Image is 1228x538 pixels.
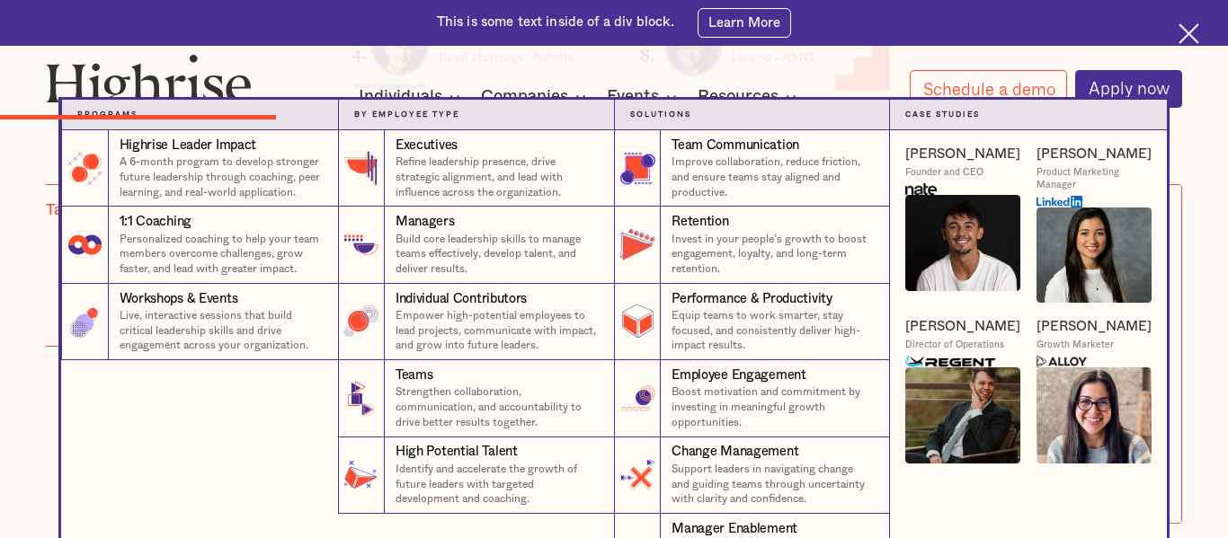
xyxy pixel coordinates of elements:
div: Director of Operations [905,340,1004,352]
a: Individual ContributorsEmpower high-potential employees to lead projects, communicate with impact... [338,284,614,360]
div: Employee Engagement [672,366,806,384]
strong: By Employee Type [354,110,459,119]
div: High Potential Talent [396,443,518,461]
a: Schedule a demo [910,70,1068,108]
p: A 6-month program to develop stronger future leadership through coaching, peer learning, and real... [120,154,323,199]
a: Highrise Leader ImpactA 6-month program to develop stronger future leadership through coaching, p... [61,130,337,207]
a: Team CommunicationImprove collaboration, reduce friction, and ensure teams stay aligned and produ... [614,130,890,207]
a: ExecutivesRefine leadership presence, drive strategic alignment, and lead with influence across t... [338,130,614,207]
a: [PERSON_NAME] [1037,318,1152,336]
a: Employee EngagementBoost motivation and commitment by investing in meaningful growth opportunities. [614,360,890,437]
p: Identify and accelerate the growth of future leaders with targeted development and coaching. [396,462,599,507]
div: Growth Marketer [1037,340,1114,352]
p: Personalized coaching to help your team members overcome challenges, grow faster, and lead with g... [120,232,323,277]
p: Support leaders in navigating change and guiding teams through uncertainty with clarity and confi... [672,462,874,507]
p: Live, interactive sessions that build critical leadership skills and drive engagement across your... [120,308,323,353]
div: Teams [396,366,433,384]
strong: Case Studies [905,110,980,119]
div: Companies [481,86,592,108]
div: Retention [672,213,728,231]
div: Individuals [359,86,442,108]
p: Invest in your people’s growth to boost engagement, loyalty, and long-term retention. [672,232,874,277]
a: Performance & ProductivityEquip teams to work smarter, stay focused, and consistently deliver hig... [614,284,890,360]
p: Improve collaboration, reduce friction, and ensure teams stay aligned and productive. [672,154,874,199]
div: Individual Contributors [396,290,527,308]
strong: Programs [77,110,138,119]
div: Highrise Leader Impact [120,137,257,154]
div: 1:1 Coaching [120,213,192,231]
div: Resources [698,86,802,108]
div: Team Communication [672,137,799,154]
p: Build core leadership skills to manage teams effectively, develop talent, and deliver results. [396,232,599,277]
div: Change Management [672,443,798,461]
a: [PERSON_NAME] [905,146,1020,163]
div: Events [607,86,659,108]
a: RetentionInvest in your people’s growth to boost engagement, loyalty, and long-term retention. [614,207,890,283]
div: Companies [481,86,568,108]
a: Apply now [1075,70,1182,108]
a: Workshops & EventsLive, interactive sessions that build critical leadership skills and drive enga... [61,284,337,360]
div: Performance & Productivity [672,290,832,308]
div: Resources [698,86,779,108]
a: High Potential TalentIdentify and accelerate the growth of future leaders with targeted developme... [338,437,614,514]
p: Empower high-potential employees to lead projects, communicate with impact, and grow into future ... [396,308,599,353]
a: 1:1 CoachingPersonalized coaching to help your team members overcome challenges, grow faster, and... [61,207,337,283]
a: Change ManagementSupport leaders in navigating change and guiding teams through uncertainty with ... [614,437,890,514]
p: Refine leadership presence, drive strategic alignment, and lead with influence across the organiz... [396,154,599,199]
div: Events [607,86,682,108]
p: Strengthen collaboration, communication, and accountability to drive better results together. [396,384,599,429]
img: Highrise logo [46,54,251,116]
strong: Solutions [630,110,691,119]
p: Equip teams to work smarter, stay focused, and consistently deliver high-impact results. [672,308,874,353]
a: [PERSON_NAME] [1037,146,1152,163]
div: Manager Enablement [672,520,797,538]
div: This is some text inside of a div block. [437,13,675,31]
a: Learn More [698,8,791,38]
a: ManagersBuild core leadership skills to manage teams effectively, develop talent, and deliver res... [338,207,614,283]
div: Product Marketing Manager [1037,167,1152,191]
div: Individuals [359,86,466,108]
div: Founder and CEO [905,167,983,180]
div: Workshops & Events [120,290,238,308]
div: Managers [396,213,455,231]
a: TeamsStrengthen collaboration, communication, and accountability to drive better results together. [338,360,614,437]
div: Executives [396,137,458,154]
a: [PERSON_NAME] [905,318,1020,336]
img: Cross icon [1179,23,1199,44]
p: Boost motivation and commitment by investing in meaningful growth opportunities. [672,384,874,429]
